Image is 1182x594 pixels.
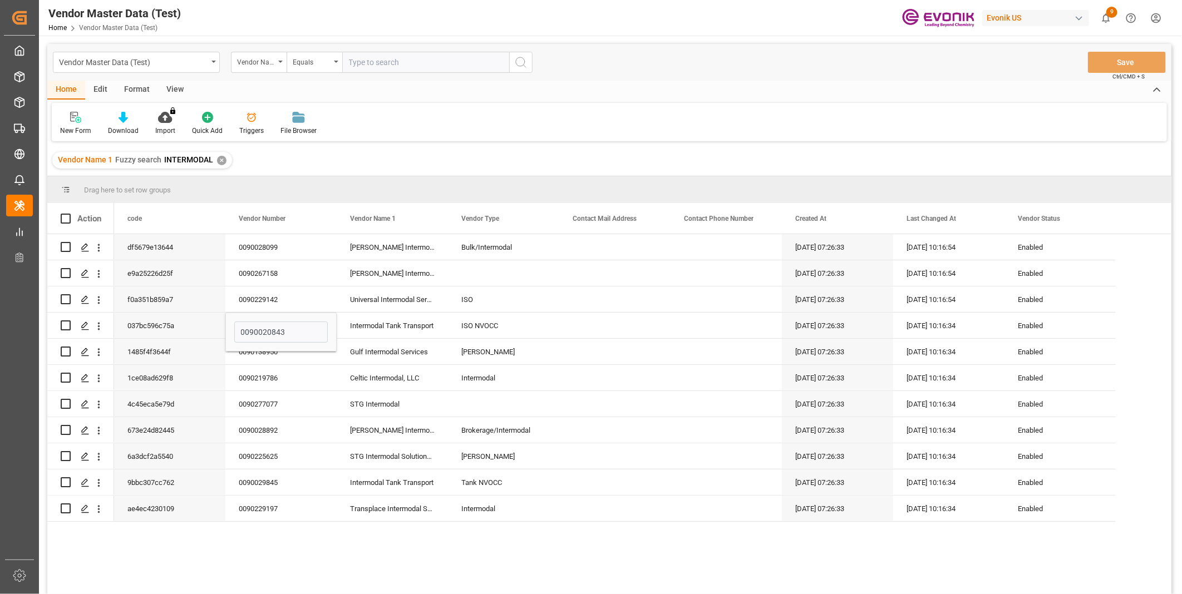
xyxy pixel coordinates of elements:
div: 673e24d82445 [114,417,225,443]
div: 0090225625 [225,443,337,469]
div: Press SPACE to select this row. [114,417,1116,443]
button: Help Center [1119,6,1144,31]
div: ✕ [217,156,226,165]
button: open menu [231,52,287,73]
div: [PERSON_NAME] Intermodal [337,260,448,286]
div: [PERSON_NAME] Intermodal [337,417,448,443]
div: [DATE] 10:16:34 [893,339,1004,364]
div: Enabled [1018,365,1102,391]
span: Drag here to set row groups [84,186,171,194]
div: Press SPACE to select this row. [114,234,1116,260]
div: [DATE] 07:26:33 [782,469,893,495]
div: 0090028892 [225,417,337,443]
div: 0090028099 [225,234,337,260]
div: Press SPACE to select this row. [114,443,1116,469]
div: [DATE] 10:16:34 [893,391,1004,417]
div: 1ce08ad629f8 [114,365,225,390]
div: Press SPACE to select this row. [114,391,1116,417]
button: show 9 new notifications [1094,6,1119,31]
button: open menu [53,52,220,73]
div: Enabled [1018,313,1102,339]
div: e9a25226d25f [114,260,225,286]
div: Press SPACE to select this row. [47,365,114,391]
div: [DATE] 07:26:33 [782,313,893,338]
div: Celtic Intermodal, LLC [337,365,448,390]
button: search button [509,52,533,73]
div: 6a3dcf2a5540 [114,443,225,469]
div: Press SPACE to select this row. [47,260,114,286]
div: Intermodal Tank Transport [337,469,448,495]
div: Tank NVOCC [448,469,559,495]
span: Contact Mail Address [573,215,637,222]
div: 1485f4f3644f [114,339,225,364]
div: Press SPACE to select this row. [47,496,114,522]
div: 0090229142 [225,286,337,312]
div: Brokerage/Intermodal [448,417,559,443]
div: Enabled [1018,261,1102,286]
div: Download [108,126,139,136]
div: Press SPACE to select this row. [47,286,114,313]
div: Press SPACE to select this row. [114,365,1116,391]
div: Home [47,81,85,100]
span: code [127,215,142,222]
div: Enabled [1018,339,1102,365]
div: Format [116,81,158,100]
div: [DATE] 10:16:34 [893,365,1004,390]
div: New Form [60,126,91,136]
span: Vendor Type [461,215,499,222]
div: Triggers [239,126,264,136]
div: [DATE] 07:26:33 [782,391,893,417]
div: Action [77,214,101,224]
div: df5679e13644 [114,234,225,260]
div: [DATE] 07:26:33 [782,417,893,443]
div: 0090029845 [225,469,337,495]
div: Press SPACE to select this row. [47,339,114,365]
div: Enabled [1018,235,1102,260]
span: Vendor Number [239,215,285,222]
span: 9 [1106,7,1117,18]
div: 0090138950 [225,339,337,364]
div: [PERSON_NAME] Intermodal Bulk [337,234,448,260]
div: Enabled [1018,287,1102,313]
div: Enabled [1018,496,1102,522]
div: Press SPACE to select this row. [47,469,114,496]
div: [DATE] 07:26:33 [782,260,893,286]
span: Vendor Name 1 [350,215,396,222]
div: [DATE] 10:16:54 [893,286,1004,312]
span: Ctrl/CMD + S [1112,72,1145,81]
div: Press SPACE to select this row. [114,313,1116,339]
div: Press SPACE to select this row. [47,443,114,469]
div: ISO [448,286,559,312]
span: Created At [795,215,826,222]
div: Press SPACE to select this row. [114,469,1116,496]
span: Last Changed At [907,215,956,222]
button: open menu [287,52,342,73]
div: STG Intermodal Solutions, Inc [337,443,448,469]
div: Intermodal [448,365,559,390]
div: View [158,81,192,100]
div: [DATE] 10:16:34 [893,313,1004,338]
div: Press SPACE to select this row. [114,496,1116,522]
div: Press SPACE to select this row. [114,339,1116,365]
div: [DATE] 10:16:54 [893,234,1004,260]
div: 037bc596c75a [114,313,225,338]
div: Vendor Name 1 [237,55,275,67]
div: Equals [293,55,331,67]
div: STG Intermodal [337,391,448,417]
div: [PERSON_NAME] [448,443,559,469]
div: Intermodal [448,496,559,521]
div: Enabled [1018,444,1102,469]
div: [DATE] 07:26:33 [782,286,893,312]
div: Press SPACE to select this row. [47,417,114,443]
button: Evonik US [982,7,1094,28]
div: ISO NVOCC [448,313,559,338]
div: Enabled [1018,470,1102,496]
div: File Browser [280,126,317,136]
span: Vendor Status [1018,215,1060,222]
div: 0090219786 [225,365,337,390]
div: Intermodal Tank Transport [337,313,448,338]
div: [DATE] 07:26:33 [782,443,893,469]
div: Vendor Master Data (Test) [59,55,208,68]
div: Gulf Intermodal Services [337,339,448,364]
div: 9bbc307cc762 [114,469,225,495]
